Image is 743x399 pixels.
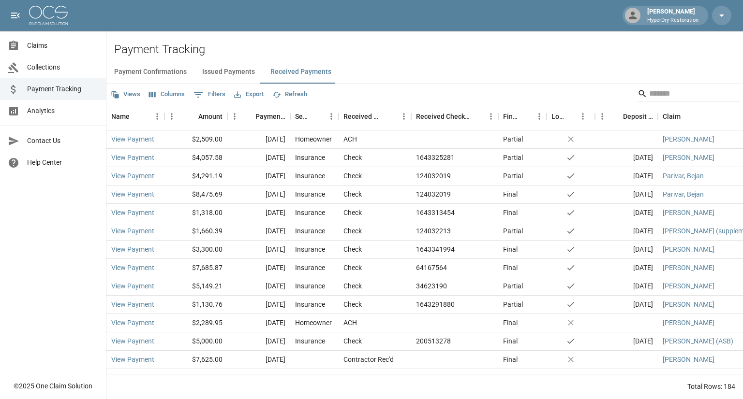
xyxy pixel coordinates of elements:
[595,149,658,167] div: [DATE]
[663,263,714,272] a: [PERSON_NAME]
[416,189,451,199] div: 124032019
[111,263,154,272] a: View Payment
[227,332,290,351] div: [DATE]
[227,204,290,222] div: [DATE]
[111,281,154,291] a: View Payment
[343,281,362,291] div: Check
[663,103,681,130] div: Claim
[164,204,227,222] div: $1,318.00
[227,259,290,277] div: [DATE]
[638,86,741,103] div: Search
[227,103,290,130] div: Payment Date
[106,60,743,84] div: dynamic tabs
[416,263,447,272] div: 64167564
[595,222,658,241] div: [DATE]
[263,60,339,84] button: Received Payments
[416,208,455,217] div: 1643313454
[164,185,227,204] div: $8,475.69
[295,318,332,328] div: Homeowner
[295,373,325,383] div: Insurance
[164,241,227,259] div: $3,300.00
[164,332,227,351] div: $5,000.00
[663,373,714,383] a: [PERSON_NAME]
[106,103,164,130] div: Name
[547,103,595,130] div: Lockbox
[111,134,154,144] a: View Payment
[647,16,698,25] p: HyperDry Restoration
[503,263,518,272] div: Final
[227,351,290,369] div: [DATE]
[643,7,702,24] div: [PERSON_NAME]
[111,226,154,236] a: View Payment
[503,355,518,364] div: Final
[111,244,154,254] a: View Payment
[343,263,362,272] div: Check
[609,110,623,123] button: Sort
[343,208,362,217] div: Check
[343,244,362,254] div: Check
[227,314,290,332] div: [DATE]
[27,41,98,51] span: Claims
[339,103,411,130] div: Received Method
[663,171,704,181] a: Parivar, Bejan
[270,87,310,102] button: Refresh
[503,134,523,144] div: Partial
[150,109,164,124] button: Menu
[503,373,518,383] div: Final
[164,109,179,124] button: Menu
[111,171,154,181] a: View Payment
[576,109,590,124] button: Menu
[6,6,25,25] button: open drawer
[343,373,362,383] div: Check
[295,189,325,199] div: Insurance
[663,189,704,199] a: Parivar, Bejan
[227,130,290,149] div: [DATE]
[227,369,290,387] div: [DATE]
[623,103,653,130] div: Deposit Date
[227,185,290,204] div: [DATE]
[164,222,227,241] div: $1,660.39
[416,336,451,346] div: 200513278
[227,241,290,259] div: [DATE]
[227,167,290,185] div: [DATE]
[595,167,658,185] div: [DATE]
[232,87,266,102] button: Export
[343,171,362,181] div: Check
[111,153,154,162] a: View Payment
[343,103,383,130] div: Received Method
[27,84,98,94] span: Payment Tracking
[416,244,455,254] div: 1643341994
[164,130,227,149] div: $2,509.00
[164,103,227,130] div: Amount
[295,226,325,236] div: Insurance
[663,336,733,346] a: [PERSON_NAME] (ASB)
[383,110,397,123] button: Sort
[227,277,290,296] div: [DATE]
[503,103,519,130] div: Final/Partial
[503,189,518,199] div: Final
[663,355,714,364] a: [PERSON_NAME]
[227,149,290,167] div: [DATE]
[595,204,658,222] div: [DATE]
[595,185,658,204] div: [DATE]
[295,134,332,144] div: Homeowner
[343,355,394,364] div: Contractor Rec'd
[343,318,357,328] div: ACH
[111,299,154,309] a: View Payment
[14,381,92,391] div: © 2025 One Claim Solution
[595,369,658,387] div: [DATE]
[295,299,325,309] div: Insurance
[164,351,227,369] div: $7,625.00
[397,109,411,124] button: Menu
[551,103,565,130] div: Lockbox
[29,6,68,25] img: ocs-logo-white-transparent.png
[164,167,227,185] div: $4,291.19
[295,244,325,254] div: Insurance
[295,263,325,272] div: Insurance
[111,318,154,328] a: View Payment
[111,373,154,383] a: View Payment
[663,208,714,217] a: [PERSON_NAME]
[191,87,228,102] button: Show filters
[242,110,255,123] button: Sort
[595,332,658,351] div: [DATE]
